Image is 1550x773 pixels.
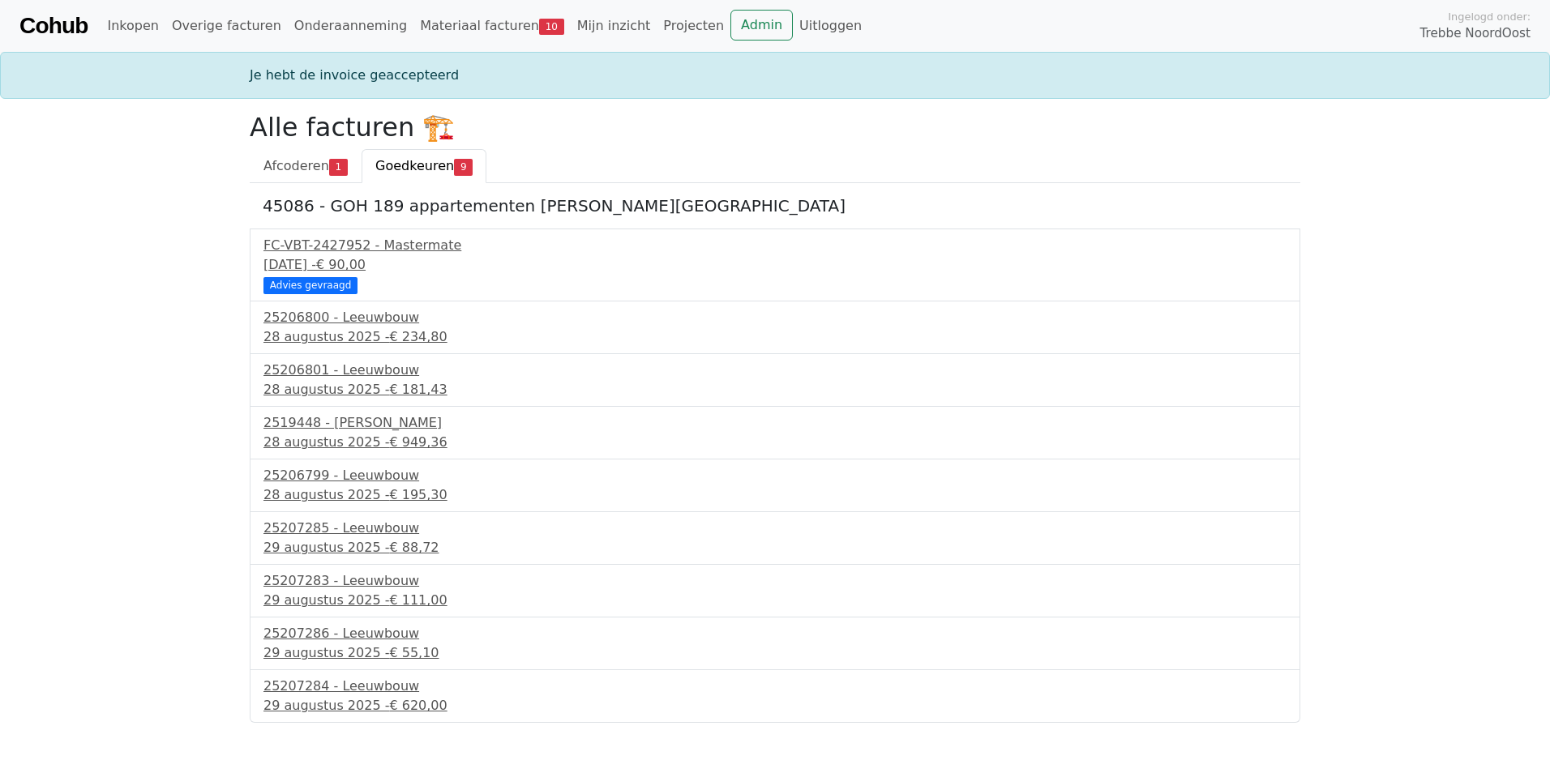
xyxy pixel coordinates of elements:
[288,10,413,42] a: Onderaanneming
[389,698,447,713] span: € 620,00
[389,540,439,555] span: € 88,72
[263,571,1287,610] a: 25207283 - Leeuwbouw29 augustus 2025 -€ 111,00
[263,236,1287,255] div: FC-VBT-2427952 - Mastermate
[263,236,1287,292] a: FC-VBT-2427952 - Mastermate[DATE] -€ 90,00 Advies gevraagd
[454,159,473,175] span: 9
[389,487,447,502] span: € 195,30
[263,677,1287,715] a: 25207284 - Leeuwbouw29 augustus 2025 -€ 620,00
[263,158,329,173] span: Afcoderen
[1420,24,1531,43] span: Trebbe NoordOost
[263,696,1287,715] div: 29 augustus 2025 -
[316,257,366,272] span: € 90,00
[389,592,447,608] span: € 111,00
[263,591,1287,610] div: 29 augustus 2025 -
[793,10,868,42] a: Uitloggen
[263,571,1287,591] div: 25207283 - Leeuwbouw
[263,519,1287,538] div: 25207285 - Leeuwbouw
[263,308,1287,327] div: 25206800 - Leeuwbouw
[263,466,1287,485] div: 25206799 - Leeuwbouw
[240,66,1310,85] div: Je hebt de invoice geaccepteerd
[263,327,1287,347] div: 28 augustus 2025 -
[263,308,1287,347] a: 25206800 - Leeuwbouw28 augustus 2025 -€ 234,80
[571,10,657,42] a: Mijn inzicht
[263,624,1287,663] a: 25207286 - Leeuwbouw29 augustus 2025 -€ 55,10
[375,158,454,173] span: Goedkeuren
[263,361,1287,380] div: 25206801 - Leeuwbouw
[413,10,571,42] a: Materiaal facturen10
[263,413,1287,452] a: 2519448 - [PERSON_NAME]28 augustus 2025 -€ 949,36
[19,6,88,45] a: Cohub
[389,329,447,344] span: € 234,80
[389,434,447,450] span: € 949,36
[329,159,348,175] span: 1
[389,645,439,660] span: € 55,10
[165,10,288,42] a: Overige facturen
[250,112,1300,143] h2: Alle facturen 🏗️
[263,466,1287,505] a: 25206799 - Leeuwbouw28 augustus 2025 -€ 195,30
[263,196,1287,216] h5: 45086 - GOH 189 appartementen [PERSON_NAME][GEOGRAPHIC_DATA]
[263,361,1287,399] a: 25206801 - Leeuwbouw28 augustus 2025 -€ 181,43
[101,10,165,42] a: Inkopen
[362,149,486,183] a: Goedkeuren9
[657,10,730,42] a: Projecten
[263,255,1287,275] div: [DATE] -
[730,10,793,41] a: Admin
[1448,9,1531,24] span: Ingelogd onder:
[263,413,1287,433] div: 2519448 - [PERSON_NAME]
[389,382,447,397] span: € 181,43
[539,19,564,35] span: 10
[263,433,1287,452] div: 28 augustus 2025 -
[263,538,1287,557] div: 29 augustus 2025 -
[263,677,1287,696] div: 25207284 - Leeuwbouw
[263,624,1287,643] div: 25207286 - Leeuwbouw
[250,149,362,183] a: Afcoderen1
[263,485,1287,505] div: 28 augustus 2025 -
[263,277,358,293] div: Advies gevraagd
[263,380,1287,399] div: 28 augustus 2025 -
[263,519,1287,557] a: 25207285 - Leeuwbouw29 augustus 2025 -€ 88,72
[263,643,1287,663] div: 29 augustus 2025 -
